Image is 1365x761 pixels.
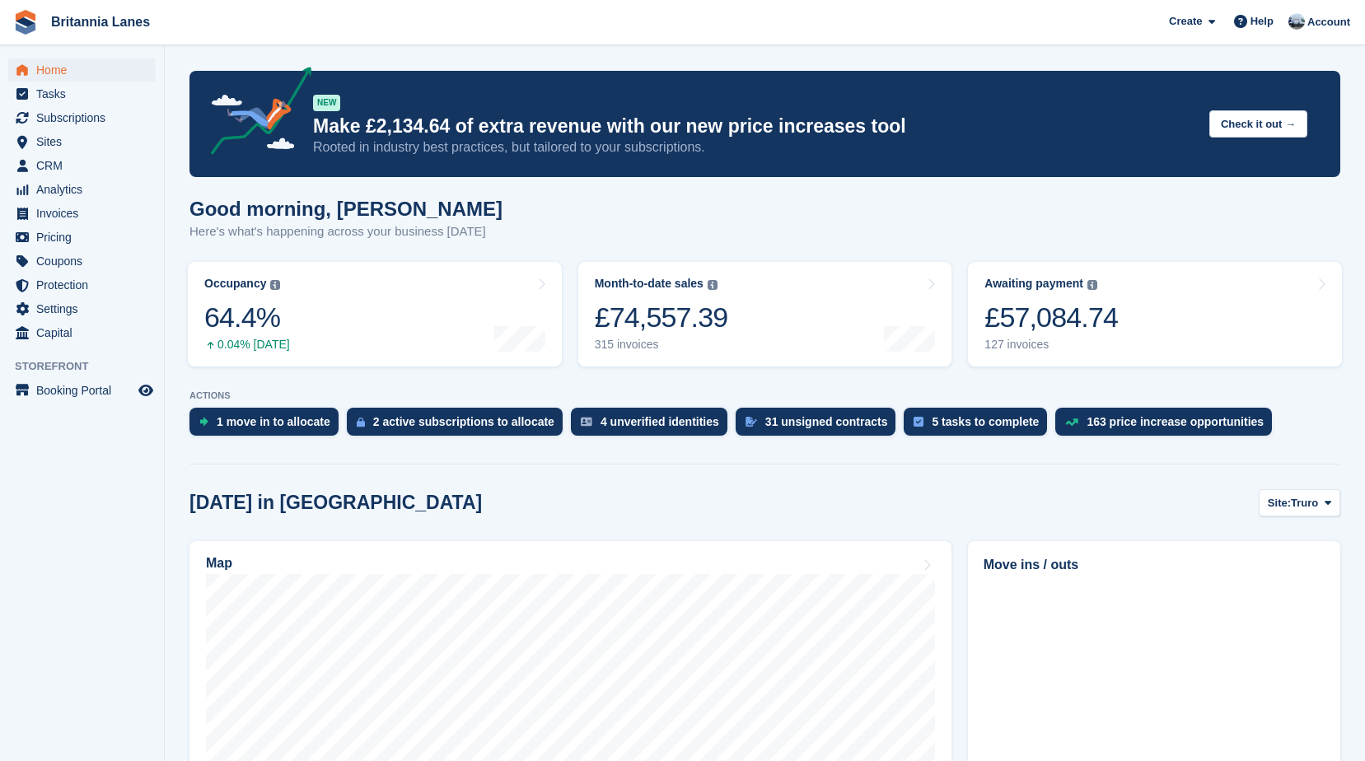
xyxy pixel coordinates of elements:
p: Make £2,134.64 of extra revenue with our new price increases tool [313,114,1196,138]
span: Pricing [36,226,135,249]
img: active_subscription_to_allocate_icon-d502201f5373d7db506a760aba3b589e785aa758c864c3986d89f69b8ff3... [357,417,365,427]
span: Coupons [36,250,135,273]
a: menu [8,379,156,402]
div: £74,557.39 [595,301,728,334]
h2: Map [206,556,232,571]
div: 315 invoices [595,338,728,352]
span: Storefront [15,358,164,375]
span: Create [1169,13,1202,30]
a: menu [8,250,156,273]
img: icon-info-grey-7440780725fd019a000dd9b08b2336e03edf1995a4989e88bcd33f0948082b44.svg [270,280,280,290]
a: menu [8,202,156,225]
span: Invoices [36,202,135,225]
img: move_ins_to_allocate_icon-fdf77a2bb77ea45bf5b3d319d69a93e2d87916cf1d5bf7949dd705db3b84f3ca.svg [199,417,208,427]
a: Awaiting payment £57,084.74 127 invoices [968,262,1342,366]
a: 31 unsigned contracts [736,408,905,444]
a: menu [8,154,156,177]
img: icon-info-grey-7440780725fd019a000dd9b08b2336e03edf1995a4989e88bcd33f0948082b44.svg [1087,280,1097,290]
div: 2 active subscriptions to allocate [373,415,554,428]
a: Occupancy 64.4% 0.04% [DATE] [188,262,562,366]
div: NEW [313,95,340,111]
a: 4 unverified identities [571,408,736,444]
img: icon-info-grey-7440780725fd019a000dd9b08b2336e03edf1995a4989e88bcd33f0948082b44.svg [708,280,718,290]
img: task-75834270c22a3079a89374b754ae025e5fb1db73e45f91037f5363f120a921f8.svg [914,417,923,427]
a: menu [8,226,156,249]
span: Capital [36,321,135,344]
span: Sites [36,130,135,153]
span: CRM [36,154,135,177]
a: menu [8,297,156,320]
div: Month-to-date sales [595,277,704,291]
div: £57,084.74 [984,301,1118,334]
span: Home [36,58,135,82]
a: 163 price increase opportunities [1055,408,1280,444]
button: Check it out → [1209,110,1307,138]
a: menu [8,82,156,105]
a: Preview store [136,380,156,400]
a: menu [8,321,156,344]
img: price_increase_opportunities-93ffe204e8149a01c8c9dc8f82e8f89637d9d84a8eef4429ea346261dce0b2c0.svg [1065,418,1078,426]
a: menu [8,106,156,129]
span: Help [1250,13,1274,30]
span: Tasks [36,82,135,105]
span: Subscriptions [36,106,135,129]
a: 2 active subscriptions to allocate [347,408,571,444]
img: verify_identity-adf6edd0f0f0b5bbfe63781bf79b02c33cf7c696d77639b501bdc392416b5a36.svg [581,417,592,427]
a: Britannia Lanes [44,8,157,35]
button: Site: Truro [1259,489,1340,516]
img: contract_signature_icon-13c848040528278c33f63329250d36e43548de30e8caae1d1a13099fd9432cc5.svg [746,417,757,427]
a: 1 move in to allocate [189,408,347,444]
div: 163 price increase opportunities [1087,415,1264,428]
a: menu [8,130,156,153]
img: stora-icon-8386f47178a22dfd0bd8f6a31ec36ba5ce8667c1dd55bd0f319d3a0aa187defe.svg [13,10,38,35]
span: Booking Portal [36,379,135,402]
div: Awaiting payment [984,277,1083,291]
img: price-adjustments-announcement-icon-8257ccfd72463d97f412b2fc003d46551f7dbcb40ab6d574587a9cd5c0d94... [197,67,312,161]
h2: [DATE] in [GEOGRAPHIC_DATA] [189,492,482,514]
span: Truro [1291,495,1318,511]
p: Here's what's happening across your business [DATE] [189,222,503,241]
span: Account [1307,14,1350,30]
a: Month-to-date sales £74,557.39 315 invoices [578,262,952,366]
span: Site: [1268,495,1291,511]
p: ACTIONS [189,390,1340,401]
span: Analytics [36,178,135,201]
img: John Millership [1288,13,1305,30]
a: menu [8,178,156,201]
div: Occupancy [204,277,266,291]
div: 127 invoices [984,338,1118,352]
span: Protection [36,273,135,296]
div: 64.4% [204,301,290,334]
a: 5 tasks to complete [904,408,1055,444]
a: menu [8,58,156,82]
p: Rooted in industry best practices, but tailored to your subscriptions. [313,138,1196,156]
div: 4 unverified identities [601,415,719,428]
div: 1 move in to allocate [217,415,330,428]
div: 31 unsigned contracts [765,415,888,428]
div: 5 tasks to complete [932,415,1039,428]
a: menu [8,273,156,296]
h2: Move ins / outs [984,555,1325,575]
span: Settings [36,297,135,320]
div: 0.04% [DATE] [204,338,290,352]
h1: Good morning, [PERSON_NAME] [189,198,503,220]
